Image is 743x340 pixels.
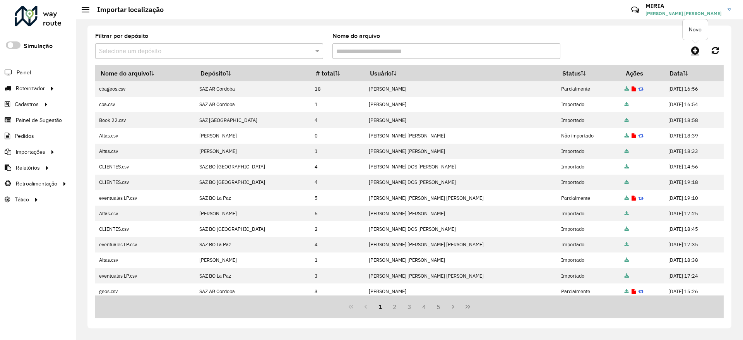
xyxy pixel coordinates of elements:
td: SAZ AR Cordoba [195,81,310,97]
td: [PERSON_NAME] [PERSON_NAME] [365,128,557,143]
td: 1 [311,252,365,268]
td: [PERSON_NAME] DOS [PERSON_NAME] [365,221,557,237]
th: Usuário [365,65,557,81]
td: SAZ AR Cordoba [195,97,310,112]
button: 2 [387,299,402,314]
td: SAZ AR Cordoba [195,283,310,299]
td: [PERSON_NAME] [PERSON_NAME] [PERSON_NAME] [365,190,557,206]
td: [PERSON_NAME] [PERSON_NAME] [PERSON_NAME] [365,268,557,283]
td: [PERSON_NAME] [PERSON_NAME] [365,144,557,159]
a: Arquivo completo [625,132,629,139]
td: Altas.csv [95,206,195,221]
label: Nome do arquivo [332,31,380,41]
td: cba.csv [95,97,195,112]
a: Reimportar [638,132,644,139]
span: Roteirizador [16,84,45,93]
td: Altas.csv [95,128,195,143]
td: 1 [311,144,365,159]
h2: Importar localização [89,5,164,14]
td: Importado [557,97,620,112]
td: SAZ [GEOGRAPHIC_DATA] [195,112,310,128]
a: Arquivo completo [625,195,629,201]
a: Arquivo completo [625,117,629,124]
a: Reimportar [638,86,644,92]
span: [PERSON_NAME] [PERSON_NAME] [645,10,722,17]
td: [DATE] 19:18 [664,175,723,190]
td: Importado [557,144,620,159]
a: Contato Rápido [627,2,644,18]
td: 3 [311,283,365,299]
td: SAZ BO [GEOGRAPHIC_DATA] [195,159,310,175]
td: SAZ BO [GEOGRAPHIC_DATA] [195,175,310,190]
td: [DATE] 18:33 [664,144,723,159]
td: 6 [311,206,365,221]
a: Reimportar [638,195,644,201]
td: Importado [557,221,620,237]
td: SAZ BO La Paz [195,190,310,206]
td: Importado [557,268,620,283]
td: 0 [311,128,365,143]
button: Next Page [446,299,461,314]
td: Parcialmente [557,190,620,206]
td: [PERSON_NAME] [195,128,310,143]
td: Book 22.csv [95,112,195,128]
td: [PERSON_NAME] [195,144,310,159]
td: [PERSON_NAME] DOS [PERSON_NAME] [365,175,557,190]
span: Cadastros [15,100,39,108]
td: Não importado [557,128,620,143]
td: 3 [311,268,365,283]
td: [PERSON_NAME] [195,206,310,221]
span: Retroalimentação [16,180,57,188]
td: [DATE] 15:26 [664,283,723,299]
td: [PERSON_NAME] DOS [PERSON_NAME] [365,159,557,175]
td: [PERSON_NAME] [PERSON_NAME] [365,252,557,268]
td: Importado [557,159,620,175]
td: 4 [311,159,365,175]
td: geos.csv [95,283,195,299]
td: [DATE] 17:35 [664,237,723,252]
button: 1 [373,299,388,314]
td: [PERSON_NAME] [365,97,557,112]
td: [DATE] 18:58 [664,112,723,128]
a: Arquivo completo [625,241,629,248]
td: SAZ BO La Paz [195,268,310,283]
td: CLIENTES.csv [95,221,195,237]
td: SAZ BO [GEOGRAPHIC_DATA] [195,221,310,237]
td: [DATE] 18:45 [664,221,723,237]
a: Arquivo completo [625,226,629,232]
span: Importações [16,148,45,156]
td: eventuales LP.csv [95,237,195,252]
td: Importado [557,237,620,252]
td: SAZ BO La Paz [195,237,310,252]
a: Arquivo completo [625,86,629,92]
td: eventuales LP.csv [95,190,195,206]
h3: MIRIA [645,2,722,10]
td: Altas.csv [95,144,195,159]
td: 5 [311,190,365,206]
td: 1 [311,97,365,112]
button: 4 [417,299,431,314]
th: Depósito [195,65,310,81]
td: CLIENTES.csv [95,175,195,190]
td: Parcialmente [557,283,620,299]
td: 2 [311,221,365,237]
td: [DATE] 18:39 [664,128,723,143]
span: Tático [15,196,29,204]
label: Simulação [24,41,53,51]
a: Arquivo completo [625,179,629,185]
td: cbageos.csv [95,81,195,97]
td: 18 [311,81,365,97]
a: Exibir log de erros [632,86,636,92]
td: [PERSON_NAME] [365,112,557,128]
td: [DATE] 18:38 [664,252,723,268]
a: Arquivo completo [625,101,629,108]
th: Ações [620,65,664,81]
td: [DATE] 17:25 [664,206,723,221]
a: Arquivo completo [625,148,629,155]
span: Relatórios [16,164,40,172]
td: 4 [311,112,365,128]
td: [PERSON_NAME] [PERSON_NAME] [PERSON_NAME] [365,237,557,252]
a: Arquivo completo [625,257,629,263]
td: Altas.csv [95,252,195,268]
div: Novo [683,19,708,40]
